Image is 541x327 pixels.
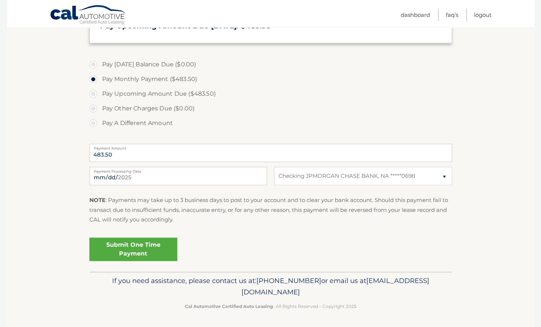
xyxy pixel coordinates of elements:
label: Pay [DATE] Balance Due ($0.00) [89,57,452,72]
p: If you need assistance, please contact us at: or email us at [94,275,447,298]
label: Pay A Different Amount [89,116,452,131]
a: Dashboard [401,9,430,21]
label: Pay Upcoming Amount Due ($483.50) [89,87,452,101]
label: Pay Monthly Payment ($483.50) [89,72,452,87]
a: Submit One Time Payment [89,238,177,261]
p: - All Rights Reserved - Copyright 2025 [94,302,447,310]
a: Cal Automotive [50,5,127,26]
label: Payment Amount [89,144,452,150]
span: [PHONE_NUMBER] [256,276,321,285]
a: FAQ's [446,9,458,21]
input: Payment Date [89,167,267,185]
strong: Cal Automotive Certified Auto Leasing [185,304,273,309]
strong: NOTE [89,196,105,203]
a: Logout [474,9,492,21]
label: Payment Processing Date [89,167,267,173]
p: : Payments may take up to 3 business days to post to your account and to clear your bank account.... [89,195,452,224]
input: Payment Amount [89,144,452,162]
label: Pay Other Charges Due ($0.00) [89,101,452,116]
